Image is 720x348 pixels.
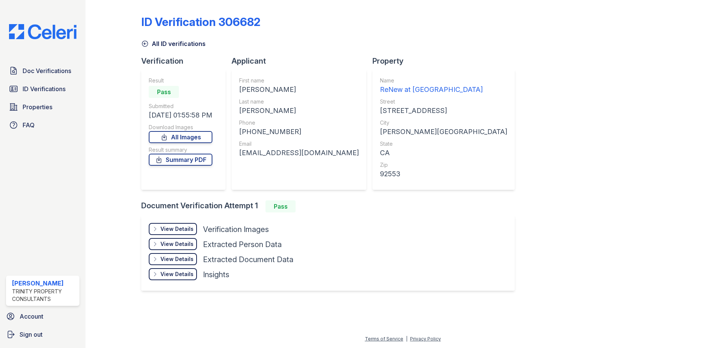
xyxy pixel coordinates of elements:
[380,148,507,158] div: CA
[203,224,269,235] div: Verification Images
[3,309,82,324] a: Account
[265,200,296,212] div: Pass
[410,336,441,342] a: Privacy Policy
[6,63,79,78] a: Doc Verifications
[239,98,359,105] div: Last name
[380,161,507,169] div: Zip
[149,131,212,143] a: All Images
[203,269,229,280] div: Insights
[239,119,359,127] div: Phone
[6,81,79,96] a: ID Verifications
[239,140,359,148] div: Email
[203,239,282,250] div: Extracted Person Data
[149,77,212,84] div: Result
[149,154,212,166] a: Summary PDF
[160,240,194,248] div: View Details
[149,86,179,98] div: Pass
[20,330,43,339] span: Sign out
[149,110,212,121] div: [DATE] 01:55:58 PM
[239,84,359,95] div: [PERSON_NAME]
[380,77,507,95] a: Name ReNew at [GEOGRAPHIC_DATA]
[149,102,212,110] div: Submitted
[149,124,212,131] div: Download Images
[380,98,507,105] div: Street
[23,102,52,111] span: Properties
[6,118,79,133] a: FAQ
[12,288,76,303] div: Trinity Property Consultants
[380,77,507,84] div: Name
[160,270,194,278] div: View Details
[380,84,507,95] div: ReNew at [GEOGRAPHIC_DATA]
[141,56,232,66] div: Verification
[141,15,261,29] div: ID Verification 306682
[380,119,507,127] div: City
[20,312,43,321] span: Account
[380,169,507,179] div: 92553
[160,225,194,233] div: View Details
[160,255,194,263] div: View Details
[239,105,359,116] div: [PERSON_NAME]
[23,121,35,130] span: FAQ
[232,56,372,66] div: Applicant
[239,127,359,137] div: [PHONE_NUMBER]
[380,105,507,116] div: [STREET_ADDRESS]
[406,336,407,342] div: |
[3,24,82,39] img: CE_Logo_Blue-a8612792a0a2168367f1c8372b55b34899dd931a85d93a1a3d3e32e68fde9ad4.png
[380,140,507,148] div: State
[141,39,206,48] a: All ID verifications
[372,56,521,66] div: Property
[141,200,521,212] div: Document Verification Attempt 1
[6,99,79,114] a: Properties
[149,146,212,154] div: Result summary
[203,254,293,265] div: Extracted Document Data
[23,84,66,93] span: ID Verifications
[239,148,359,158] div: [EMAIL_ADDRESS][DOMAIN_NAME]
[23,66,71,75] span: Doc Verifications
[12,279,76,288] div: [PERSON_NAME]
[365,336,403,342] a: Terms of Service
[3,327,82,342] a: Sign out
[239,77,359,84] div: First name
[380,127,507,137] div: [PERSON_NAME][GEOGRAPHIC_DATA]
